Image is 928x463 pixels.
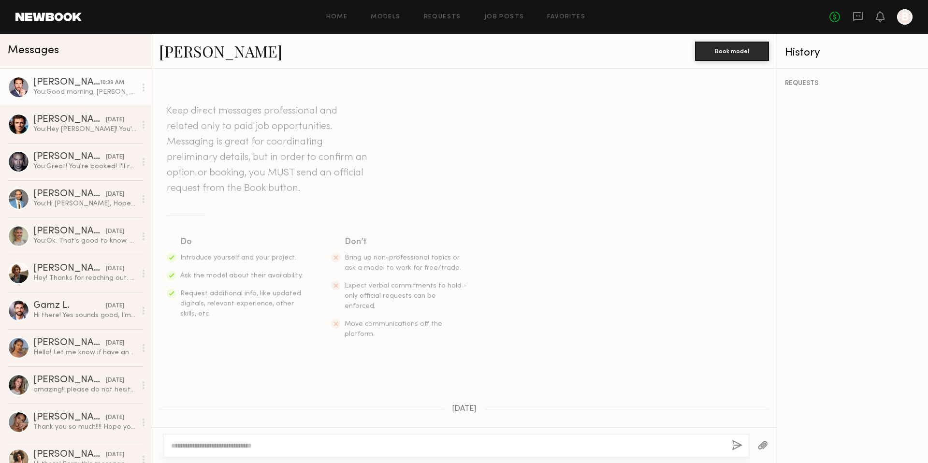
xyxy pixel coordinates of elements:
[180,290,301,317] span: Request additional info, like updated digitals, relevant experience, other skills, etc.
[345,235,468,249] div: Don’t
[897,9,913,25] a: B
[695,42,769,61] button: Book model
[424,14,461,20] a: Requests
[695,46,769,55] a: Book model
[345,321,442,337] span: Move communications off the platform.
[33,125,136,134] div: You: Hey [PERSON_NAME]! You're booked! The client approved your $1000 rate. I'll reach out to you...
[345,283,467,309] span: Expect verbal commitments to hold - only official requests can be enforced.
[106,153,124,162] div: [DATE]
[33,311,136,320] div: Hi there! Yes sounds good, I’m available 10/13 to 10/15, let me know if you have any questions!
[547,14,585,20] a: Favorites
[326,14,348,20] a: Home
[33,199,136,208] div: You: Hi [PERSON_NAME], Hope you’re doing well! As we prep for the upcoming shoot, our wardrobe de...
[33,385,136,394] div: amazing!! please do not hesitate to reach out for future projects! you were so great to work with
[106,264,124,274] div: [DATE]
[484,14,524,20] a: Job Posts
[106,339,124,348] div: [DATE]
[33,450,106,460] div: [PERSON_NAME]
[180,235,304,249] div: Do
[180,273,303,279] span: Ask the model about their availability.
[180,255,296,261] span: Introduce yourself and your project.
[33,227,106,236] div: [PERSON_NAME]
[33,236,136,246] div: You: Ok. That's good to know. Let's connect when you get back in town. Have a safe trip!
[785,47,920,58] div: History
[33,87,136,97] div: You: Good morning, [PERSON_NAME]! Could you please send me the best phone number and email to con...
[167,103,370,196] header: Keep direct messages professional and related only to paid job opportunities. Messaging is great ...
[33,115,106,125] div: [PERSON_NAME]
[106,376,124,385] div: [DATE]
[106,450,124,460] div: [DATE]
[33,338,106,348] div: [PERSON_NAME]
[452,405,477,413] span: [DATE]
[33,274,136,283] div: Hey! Thanks for reaching out. Sounds fun. What would be the terms/usage?
[33,422,136,432] div: Thank you so much!!!! Hope you had a great shoot!
[106,116,124,125] div: [DATE]
[106,302,124,311] div: [DATE]
[33,264,106,274] div: [PERSON_NAME]
[33,152,106,162] div: [PERSON_NAME]
[100,78,124,87] div: 10:39 AM
[33,189,106,199] div: [PERSON_NAME]
[106,413,124,422] div: [DATE]
[345,255,461,271] span: Bring up non-professional topics or ask a model to work for free/trade.
[33,376,106,385] div: [PERSON_NAME]
[371,14,400,20] a: Models
[8,45,59,56] span: Messages
[33,301,106,311] div: Gamz L.
[106,190,124,199] div: [DATE]
[33,78,100,87] div: [PERSON_NAME]
[785,80,920,87] div: REQUESTS
[159,41,282,61] a: [PERSON_NAME]
[33,162,136,171] div: You: Great! You're booked! I'll reach out to you early next week. Have a great weekend!
[33,413,106,422] div: [PERSON_NAME]
[106,227,124,236] div: [DATE]
[33,348,136,357] div: Hello! Let me know if have any other clients coming up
